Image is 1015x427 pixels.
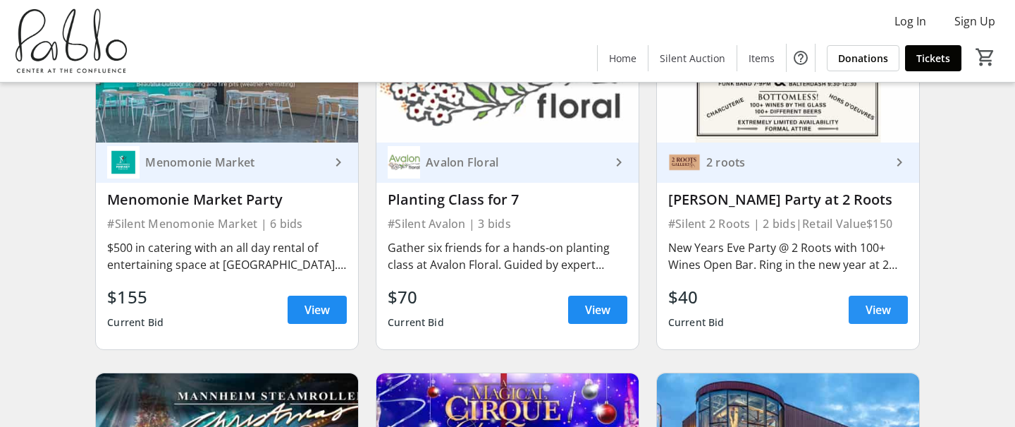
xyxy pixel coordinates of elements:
[827,45,899,71] a: Donations
[376,143,639,183] a: Avalon FloralAvalon Floral
[883,10,937,32] button: Log In
[107,191,347,208] div: Menomonie Market Party
[838,51,888,66] span: Donations
[916,51,950,66] span: Tickets
[388,284,444,310] div: $70
[657,143,919,183] a: 2 roots2 roots
[905,45,961,71] a: Tickets
[668,214,908,234] div: #Silent 2 Roots | 2 bids | Retail Value $150
[866,301,891,318] span: View
[388,239,627,273] div: Gather six friends for a hands-on planting class at Avalon Floral. Guided by expert designers, yo...
[668,310,725,335] div: Current Bid
[388,191,627,208] div: Planting Class for 7
[660,51,725,66] span: Silent Auction
[96,143,358,183] a: Menomonie MarketMenomonie Market
[107,146,140,179] img: Menomonie Market
[609,51,636,66] span: Home
[648,45,737,71] a: Silent Auction
[943,10,1007,32] button: Sign Up
[585,301,610,318] span: View
[107,284,164,310] div: $155
[388,310,444,335] div: Current Bid
[288,296,347,324] a: View
[668,191,908,208] div: [PERSON_NAME] Party at 2 Roots
[668,239,908,273] div: New Years Eve Party @ 2 Roots with 100+ Wines Open Bar. Ring in the new year at 2 Roots Art & Win...
[388,214,627,234] div: #Silent Avalon | 3 bids
[140,155,330,169] div: Menomonie Market
[304,301,330,318] span: View
[668,284,725,310] div: $40
[107,214,347,234] div: #Silent Menomonie Market | 6 bids
[787,44,815,72] button: Help
[610,154,627,171] mat-icon: keyboard_arrow_right
[954,13,995,30] span: Sign Up
[330,154,347,171] mat-icon: keyboard_arrow_right
[388,146,420,179] img: Avalon Floral
[568,296,627,324] a: View
[107,310,164,335] div: Current Bid
[749,51,775,66] span: Items
[973,44,998,70] button: Cart
[891,154,908,171] mat-icon: keyboard_arrow_right
[701,155,891,169] div: 2 roots
[849,296,908,324] a: View
[598,45,648,71] a: Home
[420,155,610,169] div: Avalon Floral
[107,239,347,273] div: $500 in catering with an all day rental of entertaining space at [GEOGRAPHIC_DATA]. Host your nex...
[8,6,134,76] img: Pablo Center's Logo
[894,13,926,30] span: Log In
[737,45,786,71] a: Items
[668,146,701,179] img: 2 roots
